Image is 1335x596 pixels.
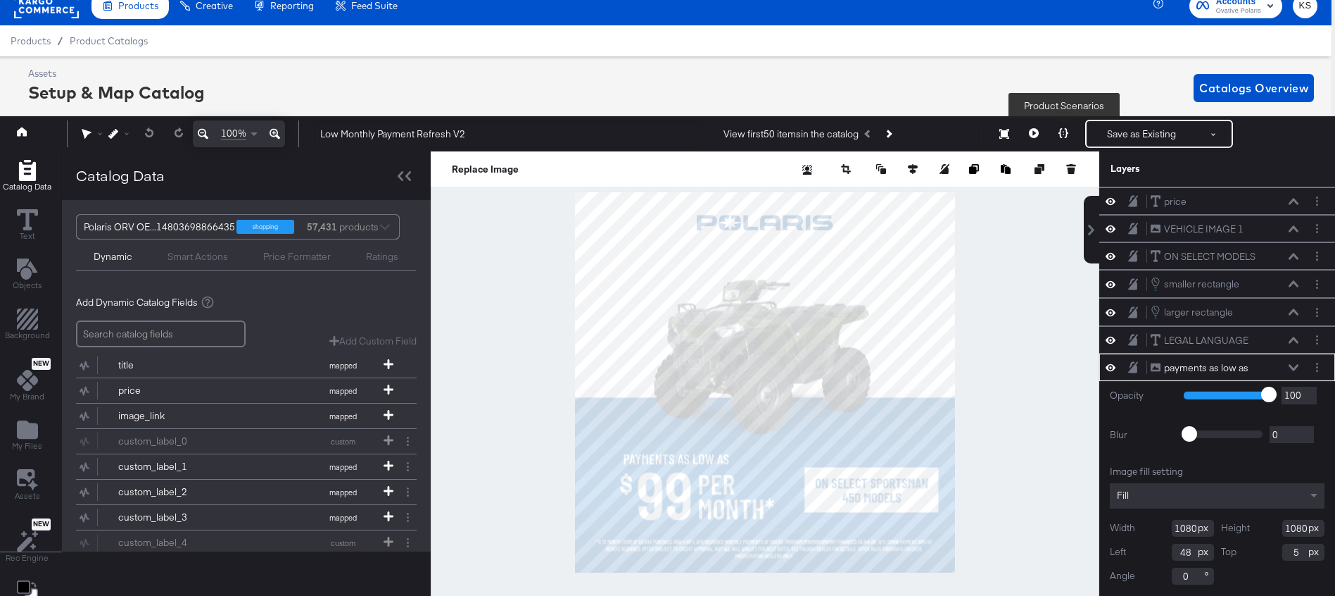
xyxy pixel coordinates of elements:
button: Save as Existing [1087,121,1196,147]
button: Add Files [4,416,51,456]
div: Polaris ORV OE...14803698866435 [84,215,235,239]
button: price [1150,194,1187,209]
button: Layer Options [1310,249,1324,263]
span: Text [20,230,35,242]
div: pricemapped [76,378,417,403]
div: products [305,215,347,239]
div: Ratings [366,250,398,263]
button: Layer Options [1310,277,1324,292]
span: / [51,35,70,46]
div: Catalog Data [76,166,165,186]
svg: Copy image [969,164,979,174]
button: custom_label_3mapped [76,505,399,530]
button: Copy image [969,162,983,176]
button: Layer Options [1310,194,1324,209]
label: Blur [1110,428,1173,442]
span: My Files [12,440,42,452]
span: Catalog Data [3,181,51,192]
div: Image fill setting [1110,465,1324,478]
button: custom_label_1mapped [76,454,399,479]
span: Fill [1117,489,1129,502]
div: LEGAL LANGUAGE [1164,334,1248,347]
button: Layer Options [1310,221,1324,236]
div: Price Formatter [263,250,331,263]
button: larger rectangle [1150,304,1234,320]
div: ON SELECT MODELS [1164,250,1255,263]
button: Paste image [1001,162,1015,176]
button: pricemapped [76,378,399,403]
div: custom_label_3mapped [76,505,417,530]
button: LEGAL LANGUAGE [1150,333,1249,348]
span: New [32,359,51,368]
label: Angle [1110,569,1135,583]
div: Layers [1111,162,1254,175]
div: custom_label_2mapped [76,480,417,504]
button: titlemapped [76,353,399,378]
div: VEHICLE IMAGE 1 [1164,223,1244,236]
button: Layer Options [1310,360,1324,375]
button: Next Product [878,121,898,147]
button: smaller rectangle [1150,276,1240,292]
div: titlemapped [76,353,417,378]
span: Products [11,35,51,46]
div: image_linkmapped [76,404,417,428]
svg: Paste image [1001,164,1011,174]
label: Height [1221,521,1250,535]
button: VEHICLE IMAGE 1 [1150,222,1244,237]
strong: 57,431 [305,215,339,239]
div: larger rectangle [1164,306,1233,319]
button: Add Text [4,256,51,296]
button: Add Custom Field [329,335,417,348]
button: Assets [6,465,49,506]
div: image_link [118,409,220,423]
span: Catalogs Overview [1199,78,1308,98]
span: 100% [221,127,246,140]
span: Assets [15,490,40,502]
div: smaller rectangle [1164,278,1239,291]
label: Width [1110,521,1135,535]
div: Smart Actions [167,250,228,263]
button: ON SELECT MODELS [1150,249,1256,264]
div: custom_label_0custom [76,429,417,454]
div: View first 50 items in the catalog [723,128,859,141]
svg: Remove background [802,165,812,175]
button: NewMy Brand [1,354,53,406]
span: Add Dynamic Catalog Fields [76,296,198,309]
button: Layer Options [1310,333,1324,347]
button: payments as low as [1150,361,1249,375]
button: Text [8,206,46,247]
div: payments as low as [1164,361,1248,375]
span: mapped [304,411,381,421]
span: Objects [13,280,42,291]
div: custom_label_1mapped [76,454,417,479]
input: Search catalog fields [76,321,246,348]
label: Top [1221,545,1236,559]
label: Left [1110,545,1126,559]
button: custom_label_2mapped [76,480,399,504]
label: Opacity [1110,389,1173,402]
button: Layer Options [1310,305,1324,320]
span: My Brand [10,391,44,402]
div: title [118,359,220,372]
span: mapped [304,513,381,523]
div: Assets [28,67,205,80]
button: Replace Image [452,162,519,176]
div: shopping [236,220,294,234]
a: Product Catalogs [70,35,148,46]
div: Dynamic [94,250,132,263]
div: custom_label_3 [118,511,220,524]
div: price [118,384,220,397]
span: mapped [304,488,381,497]
span: Ovative Polaris [1216,6,1261,17]
div: custom_label_1 [118,460,220,473]
span: Rec Engine [6,552,49,564]
span: mapped [304,361,381,371]
span: New [32,520,51,529]
div: custom_label_4custom [76,530,417,555]
span: Background [5,330,50,341]
span: mapped [304,462,381,472]
span: mapped [304,386,381,396]
button: Catalogs Overview [1194,74,1314,102]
